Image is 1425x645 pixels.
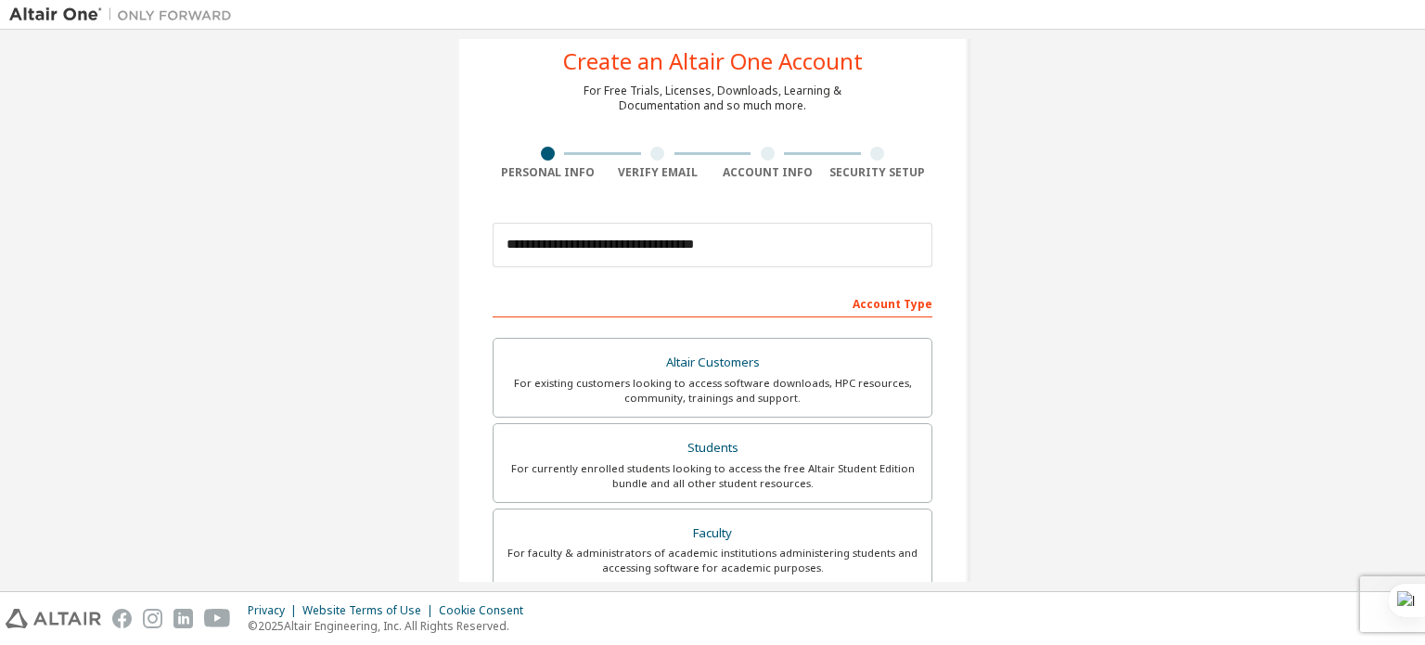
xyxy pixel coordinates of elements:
div: Create an Altair One Account [563,50,863,72]
div: For currently enrolled students looking to access the free Altair Student Edition bundle and all ... [505,461,920,491]
div: Altair Customers [505,350,920,376]
div: For Free Trials, Licenses, Downloads, Learning & Documentation and so much more. [584,84,841,113]
div: Security Setup [823,165,933,180]
div: Privacy [248,603,302,618]
div: Students [505,435,920,461]
img: altair_logo.svg [6,609,101,628]
img: instagram.svg [143,609,162,628]
div: Account Type [493,288,932,317]
div: Account Info [712,165,823,180]
div: For existing customers looking to access software downloads, HPC resources, community, trainings ... [505,376,920,406]
div: Faculty [505,521,920,547]
p: © 2025 Altair Engineering, Inc. All Rights Reserved. [248,618,534,634]
img: Altair One [9,6,241,24]
img: facebook.svg [112,609,132,628]
div: Cookie Consent [439,603,534,618]
div: Personal Info [493,165,603,180]
div: Website Terms of Use [302,603,439,618]
img: youtube.svg [204,609,231,628]
div: For faculty & administrators of academic institutions administering students and accessing softwa... [505,546,920,575]
div: Verify Email [603,165,713,180]
img: linkedin.svg [173,609,193,628]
